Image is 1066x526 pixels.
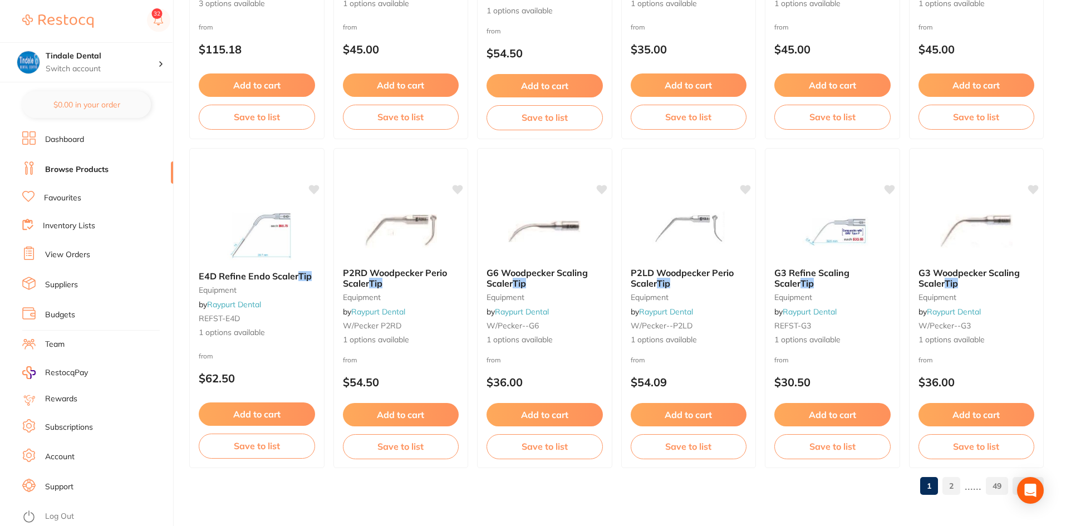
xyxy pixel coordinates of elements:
span: from [487,27,501,35]
small: Equipment [631,293,747,302]
a: 2 [942,475,960,497]
a: Subscriptions [45,422,93,433]
em: Tip [513,278,526,289]
b: P2LD Woodpecker Perio Scaler Tip [631,268,747,288]
span: G3 Refine Scaling Scaler [774,267,849,288]
span: G6 Woodpecker Scaling Scaler [487,267,588,288]
span: 1 options available [774,335,891,346]
small: Equipment [199,286,315,294]
span: W/Pecker--G3 [918,321,971,331]
a: Suppliers [45,279,78,291]
a: RestocqPay [22,366,88,379]
em: Tip [657,278,670,289]
button: Save to list [199,434,315,458]
button: Save to list [631,434,747,459]
a: Team [45,339,65,350]
small: Equipment [343,293,459,302]
a: Inventory Lists [43,220,95,232]
span: E4D Refine Endo Scaler [199,271,298,282]
p: $35.00 [631,43,747,56]
button: Add to cart [918,73,1035,97]
span: by [631,307,693,317]
a: Browse Products [45,164,109,175]
h4: Tindale Dental [46,51,158,62]
a: Raypurt Dental [207,299,261,309]
a: Account [45,451,75,463]
span: by [774,307,837,317]
img: E4D Refine Endo Scaler Tip [220,207,293,262]
p: $54.50 [343,376,459,389]
img: Tindale Dental [17,51,40,73]
a: Dashboard [45,134,84,145]
b: P2RD Woodpecker Perio Scaler Tip [343,268,459,288]
span: by [918,307,981,317]
span: from [199,352,213,360]
img: P2LD Woodpecker Perio Scaler Tip [652,203,725,259]
button: Add to cart [631,403,747,426]
button: Add to cart [774,403,891,426]
span: by [487,307,549,317]
b: G3 Woodpecker Scaling Scaler Tip [918,268,1035,288]
small: Equipment [918,293,1035,302]
a: Raypurt Dental [927,307,981,317]
a: Support [45,481,73,493]
button: Add to cart [199,402,315,426]
em: Tip [369,278,382,289]
b: E4D Refine Endo Scaler Tip [199,271,315,281]
button: Add to cart [774,73,891,97]
a: Raypurt Dental [351,307,405,317]
span: P2LD Woodpecker Perio Scaler [631,267,734,288]
p: $30.50 [774,376,891,389]
span: 1 options available [487,335,603,346]
a: Log Out [45,511,74,522]
img: P2RD Woodpecker Perio Scaler Tip [365,203,437,259]
a: View Orders [45,249,90,260]
span: P2RD Woodpecker Perio Scaler [343,267,447,288]
p: $115.18 [199,43,315,56]
small: Equipment [487,293,603,302]
b: G6 Woodpecker Scaling Scaler Tip [487,268,603,288]
span: from [487,356,501,364]
img: G6 Woodpecker Scaling Scaler Tip [508,203,581,259]
p: $45.00 [774,43,891,56]
button: Add to cart [487,403,603,426]
span: 1 options available [487,6,603,17]
p: $45.00 [918,43,1035,56]
button: Save to list [918,105,1035,129]
span: from [918,23,933,31]
span: 1 options available [631,335,747,346]
span: from [343,23,357,31]
button: Save to list [631,105,747,129]
small: Equipment [774,293,891,302]
span: RestocqPay [45,367,88,378]
span: by [199,299,261,309]
p: $36.00 [918,376,1035,389]
span: REFST-E4D [199,313,240,323]
a: Rewards [45,394,77,405]
span: 1 options available [343,335,459,346]
img: RestocqPay [22,366,36,379]
button: Add to cart [343,403,459,426]
button: Add to cart [199,73,315,97]
span: from [774,23,789,31]
span: from [631,23,645,31]
div: Open Intercom Messenger [1017,477,1044,504]
span: from [631,356,645,364]
a: Restocq Logo [22,8,94,34]
p: ...... [965,479,981,492]
a: 49 [986,475,1008,497]
span: G3 Woodpecker Scaling Scaler [918,267,1020,288]
button: Save to list [199,105,315,129]
span: from [199,23,213,31]
a: Favourites [44,193,81,204]
em: Tip [945,278,958,289]
a: Raypurt Dental [495,307,549,317]
button: Save to list [774,105,891,129]
p: $54.09 [631,376,747,389]
span: W/Pecker--G6 [487,321,539,331]
button: Save to list [774,434,891,459]
img: Restocq Logo [22,14,94,28]
button: Log Out [22,508,170,526]
span: 1 options available [199,327,315,338]
button: $0.00 in your order [22,91,151,118]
